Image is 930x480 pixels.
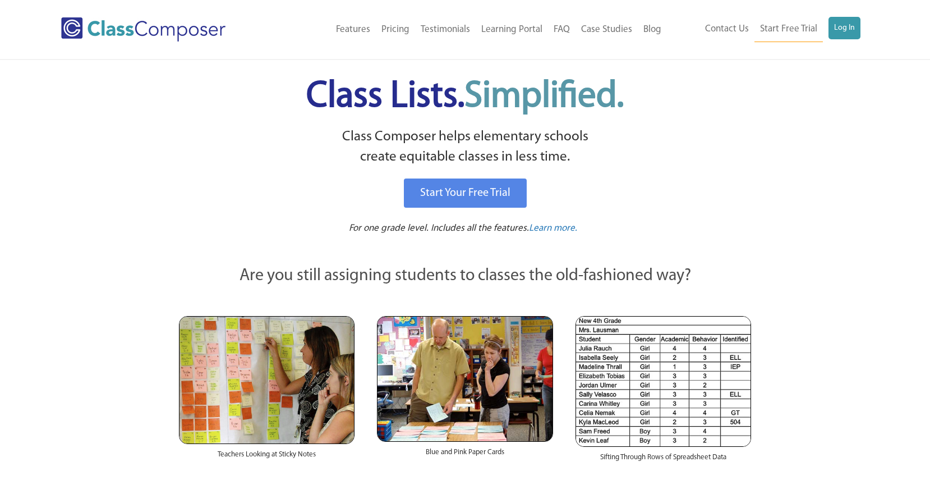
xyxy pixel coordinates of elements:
[699,17,754,42] a: Contact Us
[476,17,548,42] a: Learning Portal
[377,442,553,469] div: Blue and Pink Paper Cards
[548,17,576,42] a: FAQ
[529,223,577,233] span: Learn more.
[377,316,553,441] img: Blue and Pink Paper Cards
[61,17,225,42] img: Class Composer
[349,223,529,233] span: For one grade level. Includes all the features.
[404,179,527,208] a: Start Your Free Trial
[754,17,823,42] a: Start Free Trial
[177,127,753,168] p: Class Composer helps elementary schools create equitable classes in less time.
[576,447,751,474] div: Sifting Through Rows of Spreadsheet Data
[667,17,860,42] nav: Header Menu
[529,222,577,236] a: Learn more.
[271,17,667,42] nav: Header Menu
[415,17,476,42] a: Testimonials
[179,444,354,471] div: Teachers Looking at Sticky Notes
[576,17,638,42] a: Case Studies
[828,17,860,39] a: Log In
[638,17,667,42] a: Blog
[576,316,751,447] img: Spreadsheets
[464,79,624,115] span: Simplified.
[179,316,354,444] img: Teachers Looking at Sticky Notes
[330,17,376,42] a: Features
[420,188,510,199] span: Start Your Free Trial
[179,264,751,289] p: Are you still assigning students to classes the old-fashioned way?
[306,79,624,115] span: Class Lists.
[376,17,415,42] a: Pricing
